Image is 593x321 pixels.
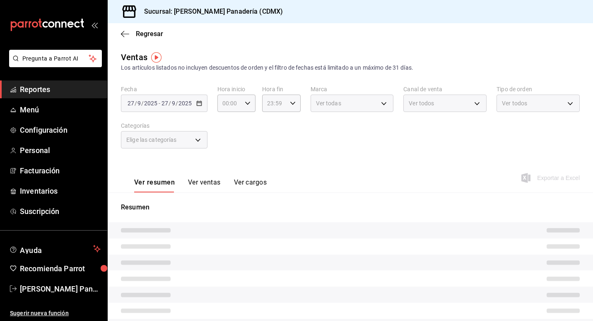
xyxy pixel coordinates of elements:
[20,85,50,94] font: Reportes
[217,86,256,92] label: Hora inicio
[403,86,487,92] label: Canal de venta
[188,178,221,192] button: Ver ventas
[9,50,102,67] button: Pregunta a Parrot AI
[121,86,207,92] label: Fecha
[121,123,207,129] label: Categorías
[10,310,69,316] font: Sugerir nueva función
[161,100,169,107] input: --
[159,100,160,107] span: -
[20,285,114,293] font: [PERSON_NAME] Panadería
[20,264,85,273] font: Recomienda Parrot
[409,99,434,107] span: Ver todos
[20,244,90,254] span: Ayuda
[20,146,50,155] font: Personal
[20,187,58,195] font: Inventarios
[126,136,177,144] span: Elige las categorías
[262,86,300,92] label: Hora fin
[134,178,175,187] font: Ver resumen
[137,7,283,17] h3: Sucursal: [PERSON_NAME] Panadería (CDMX)
[176,100,178,107] span: /
[135,100,137,107] span: /
[497,86,580,92] label: Tipo de orden
[169,100,171,107] span: /
[144,100,158,107] input: ----
[134,178,267,192] div: Pestañas de navegación
[20,105,39,114] font: Menú
[141,100,144,107] span: /
[121,51,147,63] div: Ventas
[20,207,59,216] font: Suscripción
[137,100,141,107] input: --
[121,63,580,72] div: Los artículos listados no incluyen descuentos de orden y el filtro de fechas está limitado a un m...
[311,86,394,92] label: Marca
[151,52,162,63] img: Marcador de información sobre herramientas
[22,54,89,63] span: Pregunta a Parrot AI
[234,178,267,192] button: Ver cargos
[502,99,527,107] span: Ver todos
[121,30,163,38] button: Regresar
[178,100,192,107] input: ----
[20,166,60,175] font: Facturación
[6,60,102,69] a: Pregunta a Parrot AI
[20,126,67,134] font: Configuración
[316,99,341,107] span: Ver todas
[121,202,580,212] p: Resumen
[91,22,98,28] button: open_drawer_menu
[127,100,135,107] input: --
[171,100,176,107] input: --
[136,30,163,38] span: Regresar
